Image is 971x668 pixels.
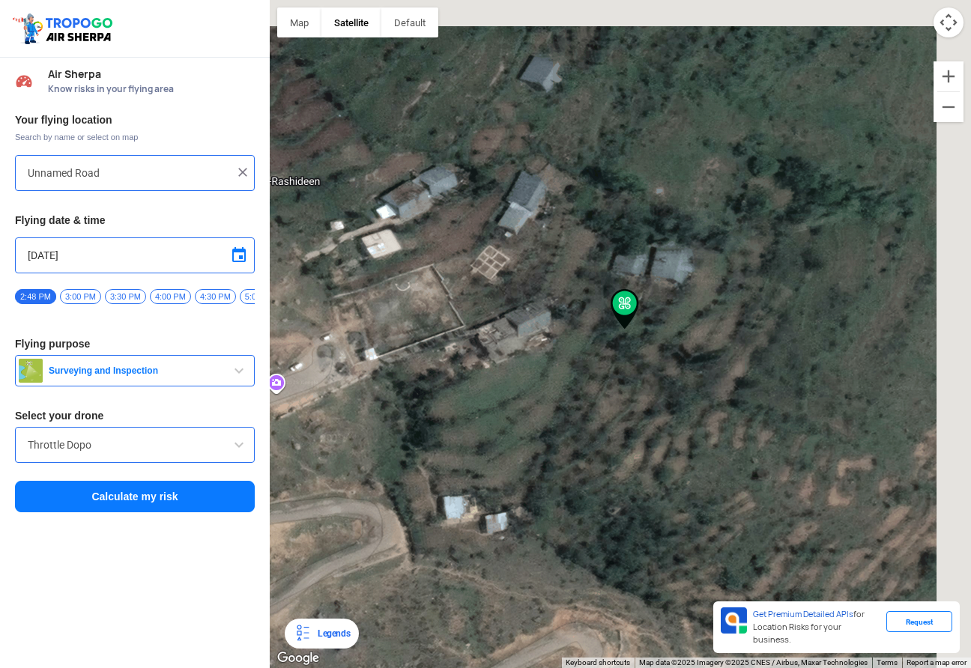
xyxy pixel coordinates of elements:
[15,289,56,304] span: 2:48 PM
[28,436,242,454] input: Search by name or Brand
[277,7,321,37] button: Show street map
[312,625,350,643] div: Legends
[15,481,255,512] button: Calculate my risk
[747,607,886,647] div: for Location Risks for your business.
[28,164,231,182] input: Search your flying location
[19,359,43,383] img: survey.png
[934,7,964,37] button: Map camera controls
[321,7,381,37] button: Show satellite imagery
[15,355,255,386] button: Surveying and Inspection
[15,338,255,349] h3: Flying purpose
[43,365,230,377] span: Surveying and Inspection
[48,83,255,95] span: Know risks in your flying area
[235,165,250,180] img: ic_close.png
[240,289,281,304] span: 5:00 PM
[273,649,323,668] a: Open this area in Google Maps (opens a new window)
[195,289,236,304] span: 4:30 PM
[566,658,630,668] button: Keyboard shortcuts
[15,72,33,90] img: Risk Scores
[886,611,952,632] div: Request
[934,61,964,91] button: Zoom in
[907,658,967,667] a: Report a map error
[15,215,255,225] h3: Flying date & time
[15,410,255,421] h3: Select your drone
[11,11,118,46] img: ic_tgdronemaps.svg
[48,68,255,80] span: Air Sherpa
[60,289,101,304] span: 3:00 PM
[15,131,255,143] span: Search by name or select on map
[28,246,242,264] input: Select Date
[753,609,853,619] span: Get Premium Detailed APIs
[105,289,146,304] span: 3:30 PM
[273,649,323,668] img: Google
[639,658,868,667] span: Map data ©2025 Imagery ©2025 CNES / Airbus, Maxar Technologies
[15,115,255,125] h3: Your flying location
[877,658,898,667] a: Terms
[934,92,964,122] button: Zoom out
[150,289,191,304] span: 4:00 PM
[721,607,747,634] img: Premium APIs
[294,625,312,643] img: Legends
